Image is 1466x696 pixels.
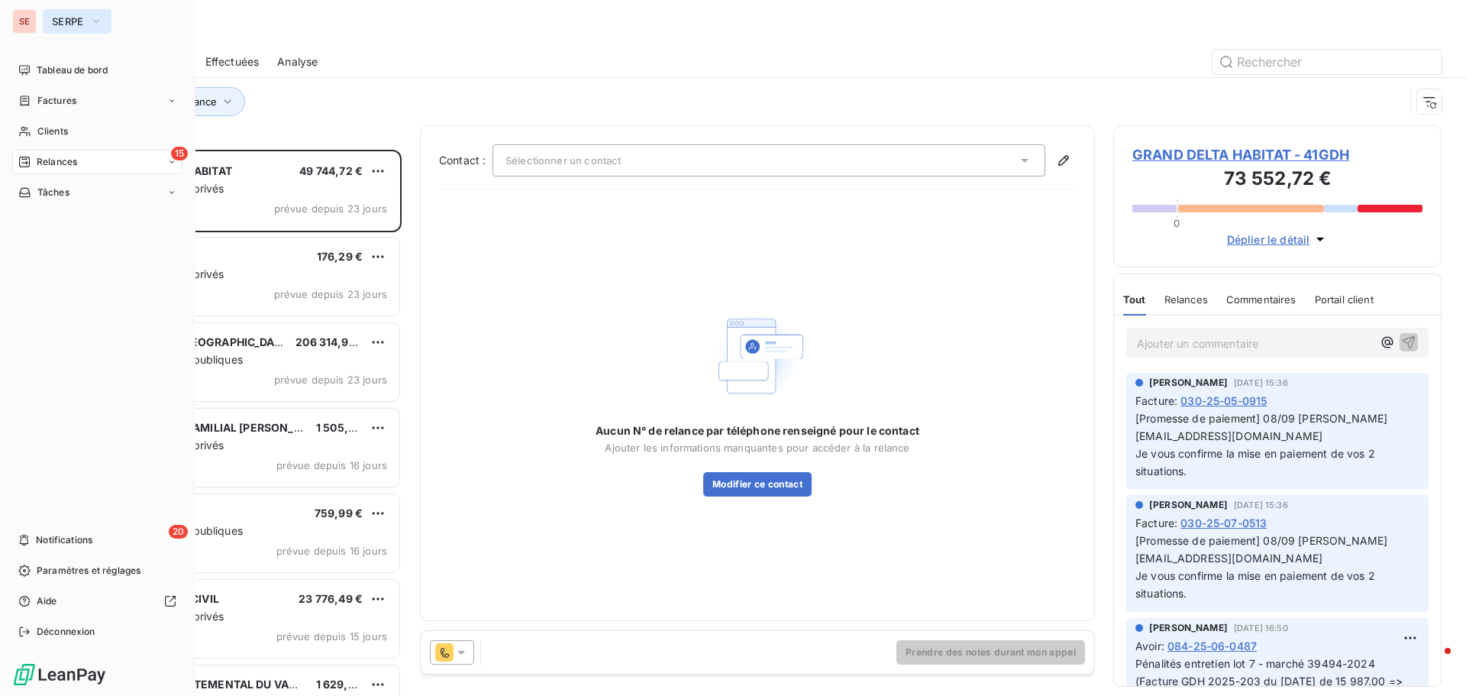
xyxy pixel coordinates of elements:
span: Paramètres et réglages [37,564,140,578]
span: 23 776,49 € [299,592,363,605]
span: Facture : [1135,515,1177,531]
span: Aide [37,594,57,608]
span: Notifications [36,533,92,547]
span: [DATE] 16:50 [1234,623,1288,633]
span: prévue depuis 16 jours [276,545,387,557]
span: Ajouter les informations manquantes pour accéder à la relance [605,442,909,454]
span: [Promesse de paiement] 08/09 [PERSON_NAME][EMAIL_ADDRESS][DOMAIN_NAME] Je vous confirme la mise e... [1135,412,1387,477]
span: Déconnexion [37,625,95,639]
a: Aide [12,589,182,613]
span: Tâches [37,186,69,199]
span: Avoir : [1135,638,1164,654]
span: Clients [37,125,68,138]
span: Factures [37,94,76,108]
span: 20 [169,525,188,539]
span: Tableau de bord [37,63,108,77]
span: 206 314,98 € [295,335,366,348]
span: METROPOLE [GEOGRAPHIC_DATA] [108,335,292,348]
span: Sélectionner un contact [505,154,621,167]
input: Rechercher [1213,50,1442,74]
span: prévue depuis 23 jours [274,202,387,215]
span: 0 [1174,217,1180,229]
span: [PERSON_NAME] [1149,498,1228,512]
span: Commentaires [1226,293,1296,306]
span: 084-25-06-0487 [1167,638,1257,654]
span: CONSEIL DEPARTEMENTAL DU VAUCLUSE C [108,678,342,691]
button: Modifier ce contact [703,472,812,497]
label: Contact : [439,153,492,168]
span: 030-25-05-0915 [1180,393,1267,409]
span: SERPE [52,15,84,28]
span: Analyse [277,54,318,70]
span: Facture : [1135,393,1177,409]
span: 49 744,72 € [299,164,363,177]
button: Déplier le détail [1222,231,1333,248]
span: [PERSON_NAME] [1149,376,1228,390]
div: SE [12,9,37,34]
span: [DATE] 15:36 [1234,378,1288,387]
span: prévue depuis 23 jours [274,288,387,300]
span: SA HLM LOGIS FAMILIAL [PERSON_NAME] [108,421,331,434]
span: Aucun N° de relance par téléphone renseigné pour le contact [596,423,919,439]
span: Tout [1123,293,1146,306]
span: 15 [171,147,188,160]
span: 176,29 € [317,250,363,263]
div: grid [73,150,402,696]
span: prévue depuis 16 jours [276,459,387,471]
span: [Promesse de paiement] 08/09 [PERSON_NAME][EMAIL_ADDRESS][DOMAIN_NAME] Je vous confirme la mise e... [1135,534,1387,600]
iframe: Intercom live chat [1414,644,1451,681]
span: 030-25-07-0513 [1180,515,1267,531]
img: Logo LeanPay [12,662,107,687]
span: 759,99 € [315,507,363,520]
span: [PERSON_NAME] [1149,621,1228,635]
span: 1 505,41 € [316,421,370,434]
span: [DATE] 15:36 [1234,500,1288,510]
button: Prendre des notes durant mon appel [896,640,1085,665]
span: prévue depuis 15 jours [276,630,387,643]
span: Portail client [1315,293,1374,306]
img: Empty state [709,307,806,406]
span: Relances [37,155,77,169]
span: prévue depuis 23 jours [274,374,387,386]
span: 1 629,45 € [316,678,373,691]
span: Relances [1164,293,1208,306]
h3: 73 552,72 € [1132,165,1422,196]
span: Déplier le détail [1227,231,1310,248]
span: GRAND DELTA HABITAT - 41GDH [1132,144,1422,165]
span: Effectuées [205,54,260,70]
